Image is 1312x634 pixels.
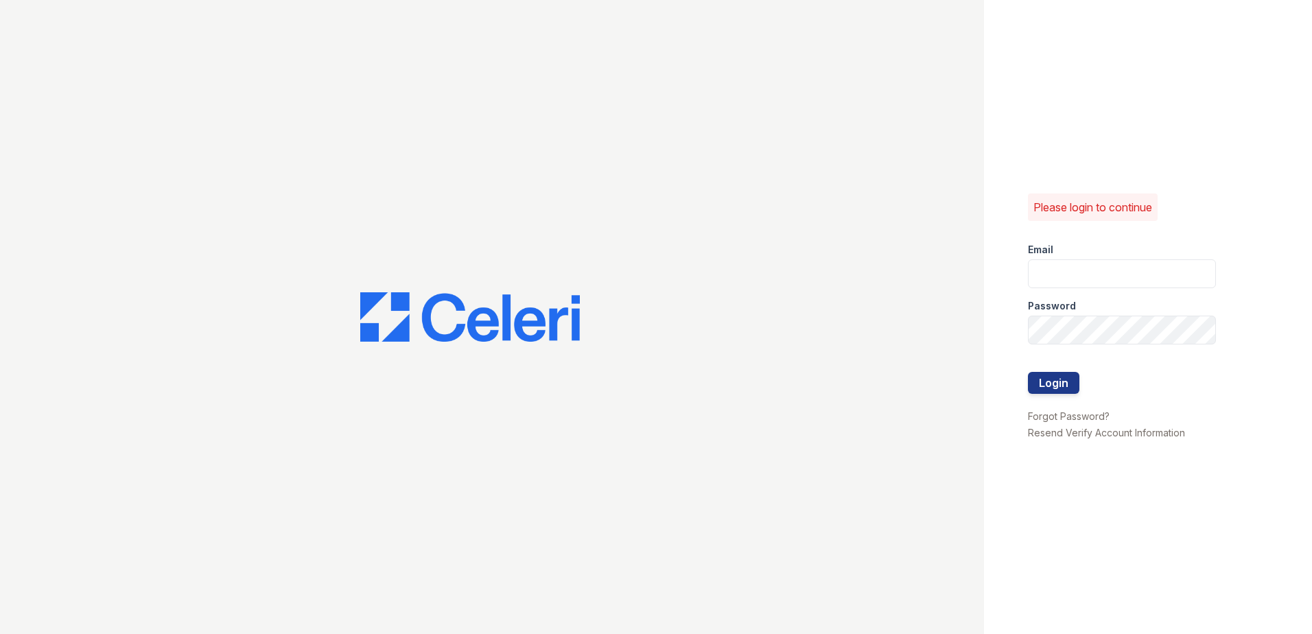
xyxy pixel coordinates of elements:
img: CE_Logo_Blue-a8612792a0a2168367f1c8372b55b34899dd931a85d93a1a3d3e32e68fde9ad4.png [360,292,580,342]
button: Login [1028,372,1079,394]
label: Password [1028,299,1076,313]
a: Forgot Password? [1028,410,1110,422]
label: Email [1028,243,1053,257]
p: Please login to continue [1033,199,1152,215]
a: Resend Verify Account Information [1028,427,1185,438]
